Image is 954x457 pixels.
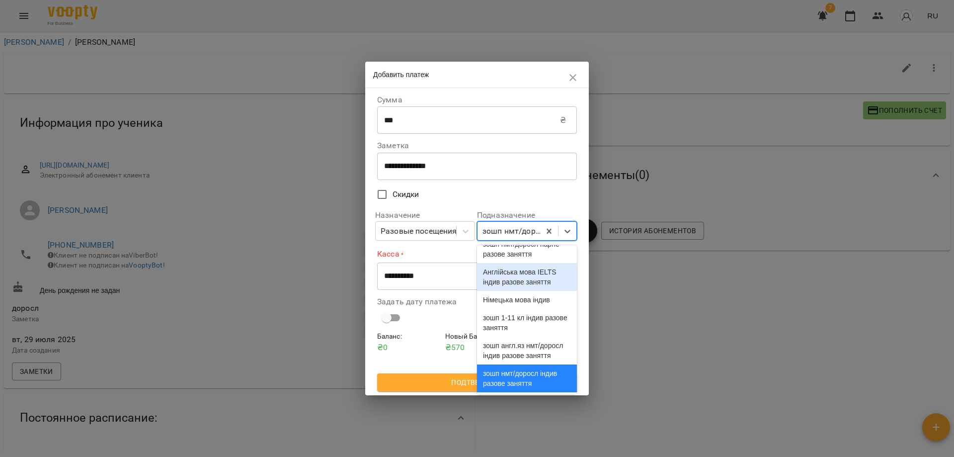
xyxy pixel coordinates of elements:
[477,291,577,309] div: Німецька мова індив
[375,211,475,219] label: Назначение
[377,342,441,354] p: ₴ 0
[477,365,577,392] div: зошп нмт/доросл індив разове заняття
[560,114,566,126] p: ₴
[377,331,441,342] h6: Баланс :
[377,142,577,150] label: Заметка
[477,309,577,337] div: зошп 1-11 кл індив разове заняття
[477,211,577,219] label: Подназначение
[445,331,509,342] h6: Новый Баланс :
[381,225,457,237] div: Разовые посещения
[385,376,569,388] span: Подтвердить
[377,298,577,306] label: Задать дату платежа
[377,373,577,391] button: Подтвердить
[377,96,577,104] label: Сумма
[477,235,577,263] div: зошп нмт/доросл парне разове заняття
[445,342,509,354] p: ₴ 570
[373,71,429,79] span: Добавить платеж
[477,337,577,365] div: зошп англ.яз нмт/доросл індив разове заняття
[377,249,577,260] label: Касса
[393,188,419,200] span: Скидки
[477,263,577,291] div: Англійська мова IELTS індив разове заняття
[482,225,541,237] div: зошп нмт/доросл індив разове заняття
